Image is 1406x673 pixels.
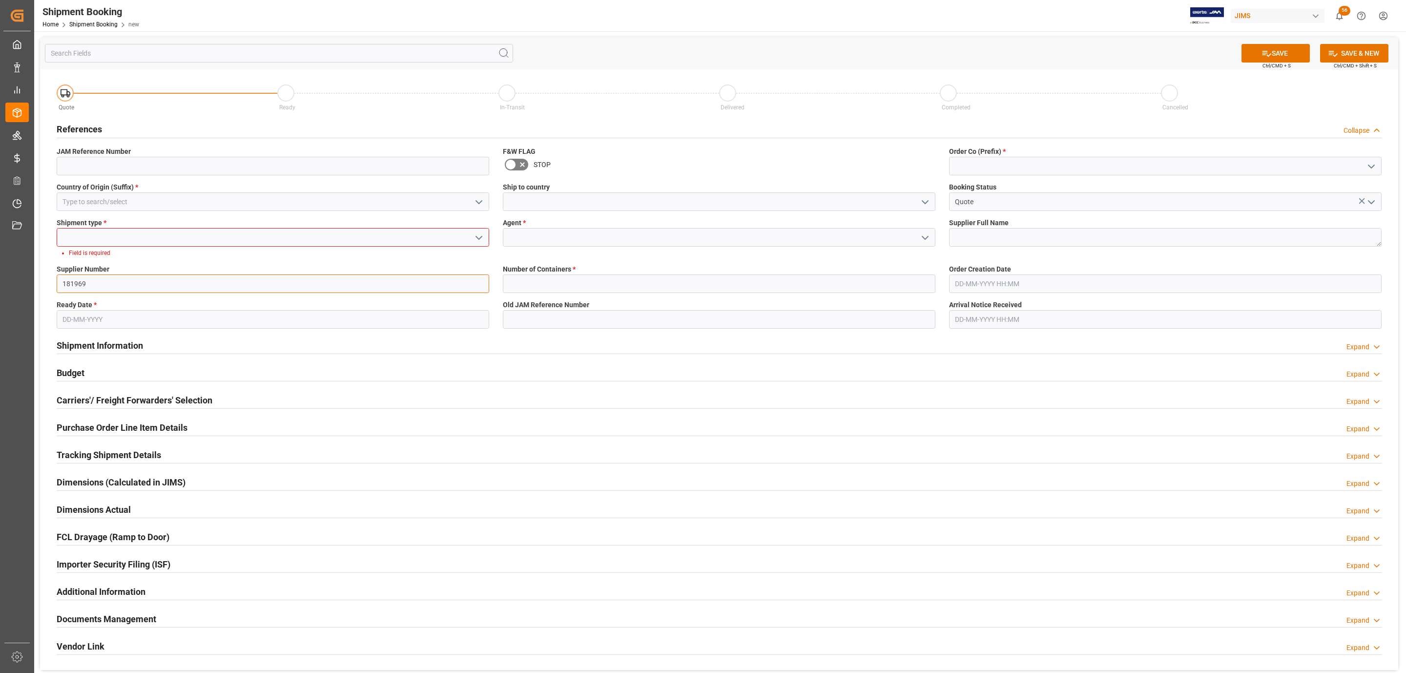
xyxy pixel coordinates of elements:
[917,230,932,245] button: open menu
[1346,561,1369,571] div: Expand
[57,182,138,192] span: Country of Origin (Suffix)
[57,503,131,516] h2: Dimensions Actual
[1346,643,1369,653] div: Expand
[1346,615,1369,626] div: Expand
[1241,44,1310,63] button: SAVE
[57,264,109,274] span: Supplier Number
[57,300,97,310] span: Ready Date
[1231,6,1328,25] button: JIMS
[57,448,161,462] h2: Tracking Shipment Details
[57,476,186,489] h2: Dimensions (Calculated in JIMS)
[503,147,536,157] span: F&W FLAG
[1346,424,1369,434] div: Expand
[1346,342,1369,352] div: Expand
[503,182,550,192] span: Ship to country
[57,310,489,329] input: DD-MM-YYYY
[1346,479,1369,489] div: Expand
[1334,62,1377,69] span: Ctrl/CMD + Shift + S
[1262,62,1291,69] span: Ctrl/CMD + S
[500,104,525,111] span: In-Transit
[1320,44,1388,63] button: SAVE & NEW
[57,123,102,136] h2: References
[721,104,744,111] span: Delivered
[69,21,118,28] a: Shipment Booking
[1346,533,1369,544] div: Expand
[1346,451,1369,462] div: Expand
[57,530,169,544] h2: FCL Drayage (Ramp to Door)
[57,558,170,571] h2: Importer Security Filing (ISF)
[1350,5,1372,27] button: Help Center
[42,4,139,19] div: Shipment Booking
[917,194,932,210] button: open menu
[1346,369,1369,379] div: Expand
[42,21,59,28] a: Home
[949,182,996,192] span: Booking Status
[949,310,1382,329] input: DD-MM-YYYY HH:MM
[471,230,486,245] button: open menu
[1364,159,1378,174] button: open menu
[949,274,1382,293] input: DD-MM-YYYY HH:MM
[949,300,1022,310] span: Arrival Notice Received
[949,147,1006,157] span: Order Co (Prefix)
[57,366,84,379] h2: Budget
[57,147,131,157] span: JAM Reference Number
[503,218,526,228] span: Agent
[57,218,106,228] span: Shipment type
[69,249,481,257] li: Field is required
[57,394,212,407] h2: Carriers'/ Freight Forwarders' Selection
[45,44,513,63] input: Search Fields
[57,612,156,626] h2: Documents Management
[57,192,489,211] input: Type to search/select
[949,264,1011,274] span: Order Creation Date
[57,640,104,653] h2: Vendor Link
[59,104,74,111] span: Quote
[1190,7,1224,24] img: Exertis%20JAM%20-%20Email%20Logo.jpg_1722504956.jpg
[503,264,576,274] span: Number of Containers
[1162,104,1188,111] span: Cancelled
[471,194,486,210] button: open menu
[949,218,1009,228] span: Supplier Full Name
[279,104,295,111] span: Ready
[1346,397,1369,407] div: Expand
[1364,194,1378,210] button: open menu
[1339,6,1350,16] span: 56
[1328,5,1350,27] button: show 56 new notifications
[57,421,187,434] h2: Purchase Order Line Item Details
[1346,506,1369,516] div: Expand
[1344,126,1369,136] div: Collapse
[942,104,971,111] span: Completed
[534,160,551,170] span: STOP
[1231,9,1324,23] div: JIMS
[57,585,145,598] h2: Additional Information
[1346,588,1369,598] div: Expand
[503,300,589,310] span: Old JAM Reference Number
[57,339,143,352] h2: Shipment Information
